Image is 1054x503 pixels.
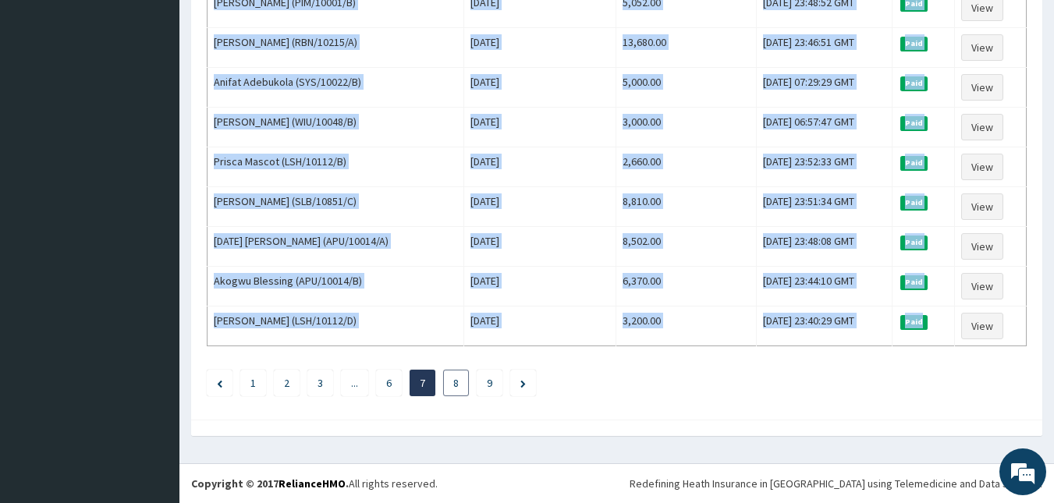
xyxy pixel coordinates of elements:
[961,74,1003,101] a: View
[279,476,346,491] a: RelianceHMO
[961,273,1003,299] a: View
[8,336,297,391] textarea: Type your message and hit 'Enter'
[208,68,464,108] td: Anifat Adebukola (SYS/10022/B)
[29,78,63,117] img: d_794563401_company_1708531726252_794563401
[208,147,464,187] td: Prisca Mascot (LSH/10112/B)
[208,28,464,68] td: [PERSON_NAME] (RBN/10215/A)
[900,196,928,210] span: Paid
[208,306,464,346] td: [PERSON_NAME] (LSH/10112/D)
[900,37,928,51] span: Paid
[420,376,425,390] a: Page 7 is your current page
[616,227,756,267] td: 8,502.00
[520,376,526,390] a: Next page
[756,306,892,346] td: [DATE] 23:40:29 GMT
[756,147,892,187] td: [DATE] 23:52:33 GMT
[453,376,459,390] a: Page 8
[756,68,892,108] td: [DATE] 07:29:29 GMT
[900,236,928,250] span: Paid
[464,306,616,346] td: [DATE]
[464,108,616,147] td: [DATE]
[756,227,892,267] td: [DATE] 23:48:08 GMT
[208,187,464,227] td: [PERSON_NAME] (SLB/10851/C)
[191,476,349,491] strong: Copyright © 2017 .
[351,376,358,390] a: ...
[756,28,892,68] td: [DATE] 23:46:51 GMT
[900,76,928,90] span: Paid
[487,376,492,390] a: Page 9
[464,68,616,108] td: [DATE]
[81,87,262,108] div: Chat with us now
[961,313,1003,339] a: View
[90,151,215,309] span: We're online!
[961,193,1003,220] a: View
[900,116,928,130] span: Paid
[318,376,323,390] a: Page 3
[386,376,392,390] a: Page 6
[900,275,928,289] span: Paid
[616,147,756,187] td: 2,660.00
[961,34,1003,61] a: View
[961,114,1003,140] a: View
[616,306,756,346] td: 3,200.00
[756,187,892,227] td: [DATE] 23:51:34 GMT
[464,187,616,227] td: [DATE]
[616,187,756,227] td: 8,810.00
[616,28,756,68] td: 13,680.00
[616,108,756,147] td: 3,000.00
[179,463,1054,503] footer: All rights reserved.
[616,267,756,306] td: 6,370.00
[284,376,289,390] a: Page 2
[464,267,616,306] td: [DATE]
[208,227,464,267] td: [DATE] [PERSON_NAME] (APU/10014/A)
[250,376,256,390] a: Page 1
[208,108,464,147] td: [PERSON_NAME] (WIU/10048/B)
[464,227,616,267] td: [DATE]
[756,108,892,147] td: [DATE] 06:57:47 GMT
[630,476,1042,491] div: Redefining Heath Insurance in [GEOGRAPHIC_DATA] using Telemedicine and Data Science!
[256,8,293,45] div: Minimize live chat window
[217,376,222,390] a: Previous page
[464,28,616,68] td: [DATE]
[961,233,1003,260] a: View
[961,154,1003,180] a: View
[464,147,616,187] td: [DATE]
[900,156,928,170] span: Paid
[900,315,928,329] span: Paid
[756,267,892,306] td: [DATE] 23:44:10 GMT
[616,68,756,108] td: 5,000.00
[208,267,464,306] td: Akogwu Blessing (APU/10014/B)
